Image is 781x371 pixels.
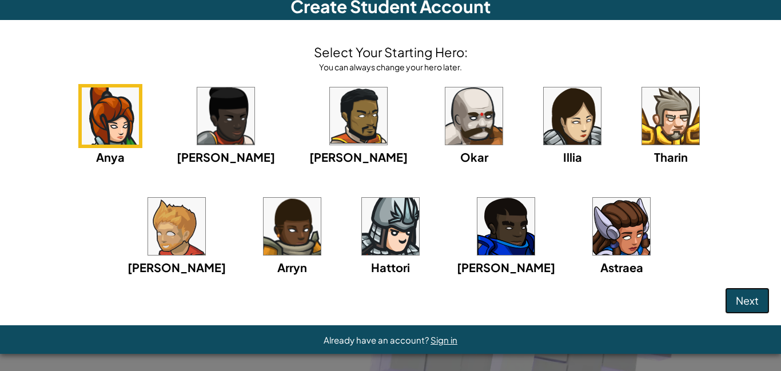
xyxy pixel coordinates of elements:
a: Sign in [431,334,457,345]
span: [PERSON_NAME] [457,260,555,274]
span: Tharin [654,150,688,164]
span: Already have an account? [324,334,431,345]
img: portrait.png [264,198,321,255]
img: portrait.png [445,87,503,145]
span: [PERSON_NAME] [127,260,226,274]
img: portrait.png [362,198,419,255]
span: [PERSON_NAME] [177,150,275,164]
span: Anya [96,150,125,164]
img: portrait.png [544,87,601,145]
img: portrait.png [642,87,699,145]
span: Arryn [277,260,307,274]
img: portrait.png [593,198,650,255]
img: portrait.png [330,87,387,145]
span: [PERSON_NAME] [309,150,408,164]
img: portrait.png [148,198,205,255]
img: portrait.png [477,198,535,255]
img: portrait.png [197,87,254,145]
button: Next [725,288,770,314]
span: Hattori [371,260,410,274]
div: You can always change your hero later. [314,61,468,73]
span: Next [736,294,759,307]
h4: Select Your Starting Hero: [314,43,468,61]
span: Okar [460,150,488,164]
span: Astraea [600,260,643,274]
img: portrait.png [82,87,139,145]
span: Illia [563,150,582,164]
